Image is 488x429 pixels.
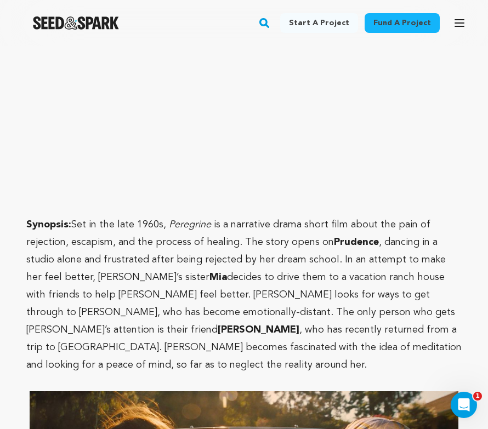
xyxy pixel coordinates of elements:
span: is a narrative drama short film about the pain of rejection, escapism, and the process of healing... [26,220,430,247]
strong: Mia [209,272,227,282]
em: Peregrine [169,220,211,230]
span: 1 [473,392,482,401]
span: , dancing in a studio alone and frustrated after being rejected by her dream school. In an attemp... [26,237,446,282]
iframe: Intercom live chat [451,392,477,418]
span: decides to drive them to a vacation ranch house with friends to help [PERSON_NAME] feel better. [... [26,272,455,335]
a: Start a project [280,13,358,33]
a: Fund a project [365,13,440,33]
img: Seed&Spark Logo Dark Mode [33,16,119,30]
span: Set in the late 1960s, [71,220,166,230]
strong: [PERSON_NAME] [218,325,299,335]
span: , who has recently returned from a trip to [GEOGRAPHIC_DATA]. [PERSON_NAME] becomes fascinated wi... [26,325,462,370]
strong: Synopsis: [26,220,71,230]
a: Seed&Spark Homepage [33,16,119,30]
strong: Prudence [334,237,379,247]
